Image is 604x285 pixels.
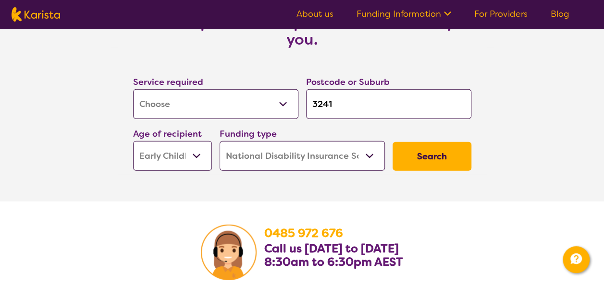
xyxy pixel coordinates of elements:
a: About us [296,8,333,20]
label: Funding type [220,128,277,140]
a: For Providers [474,8,528,20]
button: Search [393,142,471,171]
b: 8:30am to 6:30pm AEST [264,254,403,270]
label: Age of recipient [133,128,202,140]
b: Call us [DATE] to [DATE] [264,241,399,256]
img: Karista Client Service [201,225,257,280]
a: Funding Information [357,8,451,20]
a: Blog [551,8,569,20]
h3: Search for Speech Therapists with availability near you. [110,13,494,48]
input: Type [306,89,471,119]
button: Channel Menu [563,246,590,273]
label: Postcode or Suburb [306,76,390,88]
a: 0485 972 676 [264,226,343,241]
img: Karista logo [12,7,60,22]
label: Service required [133,76,203,88]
